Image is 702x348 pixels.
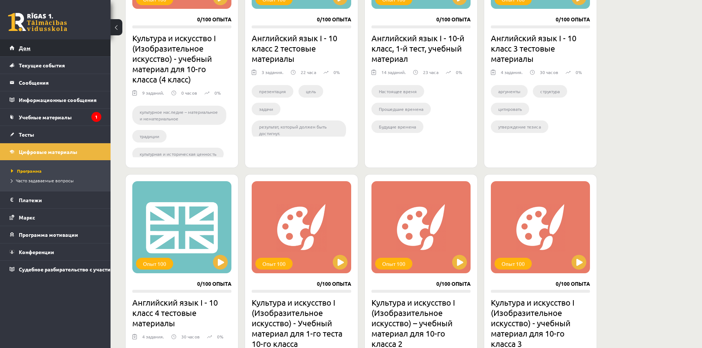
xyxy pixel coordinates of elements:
a: Часто задаваемые вопросы [11,177,103,184]
a: Программа мотивации [10,226,101,243]
font: Прошедшие времена [379,106,423,112]
font: 23 часа [423,69,439,75]
font: структура [540,88,560,94]
font: Опыт 100 [143,260,166,267]
a: Цифровые материалы [10,143,101,160]
font: Опыт 100 [382,260,405,267]
font: Будущие времена [379,124,416,130]
font: Часто задаваемые вопросы [16,177,74,183]
a: Конференции [10,243,101,260]
font: культурное наследие – материальное и нематериальное [140,109,218,122]
font: Английский язык I - 10-й класс, 1-й тест, учебный материал [371,33,464,63]
font: 3 задания. [262,69,283,75]
font: 22 часа [301,69,316,75]
font: 0% [456,69,462,75]
a: Учебные материалы [10,109,101,126]
font: 0 часов [181,90,197,96]
font: Программа [17,168,42,174]
font: Информационные сообщения [19,96,97,103]
font: Английский язык I - 10 класс 4 тестовые материалы [132,298,218,328]
font: Культура и искусство I (Изобразительное искусство) - учебный материал для 10-го класса (4 класс) [132,33,216,84]
font: цитировать [498,106,522,112]
font: Английский язык I - 10 класс 3 тестовые материалы [491,33,576,63]
a: Рижская 1-я средняя школа заочного обучения [8,13,67,31]
font: Опыт 100 [502,260,525,267]
font: Программа мотивации [19,231,78,238]
font: цель [306,88,316,94]
font: Платежи [19,197,42,203]
font: традиции [140,133,159,139]
font: культурная и историческая ценность [140,151,216,157]
font: 30 часов [181,334,200,340]
font: 4 задания. [142,334,164,340]
font: 0% [217,334,223,340]
font: презентация [259,88,286,94]
a: Судебное разбирательство с участием [PERSON_NAME] [10,261,101,278]
font: аргументы [498,88,520,94]
font: Тесты [19,131,34,138]
font: Текущие события [19,62,65,68]
font: 0% [214,90,221,96]
a: Программа [11,168,103,174]
font: утверждение тезиса [498,124,541,130]
font: Сообщения [19,79,49,86]
font: Судебное разбирательство с участием [PERSON_NAME] [19,266,161,273]
a: Тесты [10,126,101,143]
font: Маркс [19,214,35,221]
a: Платежи [10,191,101,208]
a: Дом [10,39,101,56]
font: Английский язык I - 10 класс 2 тестовые материалы [252,33,337,63]
font: 4 задания. [501,69,523,75]
font: 0% [576,69,582,75]
a: Информационные сообщения1 [10,91,101,108]
a: Текущие события [10,57,101,74]
a: Маркс [10,209,101,226]
font: 30 часов [540,69,558,75]
font: Конференции [19,249,54,255]
a: Сообщения [10,74,101,91]
font: Цифровые материалы [19,148,77,155]
font: 0% [333,69,340,75]
font: Дом [19,45,31,51]
font: задачи [259,106,273,112]
font: Учебные материалы [19,114,72,120]
font: 9 заданий. [142,90,164,96]
font: 1 [95,114,98,120]
font: Настоящее время [379,88,417,94]
font: 14 заданий. [381,69,406,75]
font: результат, который должен быть достигнут. [259,124,326,136]
font: Опыт 100 [262,260,286,267]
